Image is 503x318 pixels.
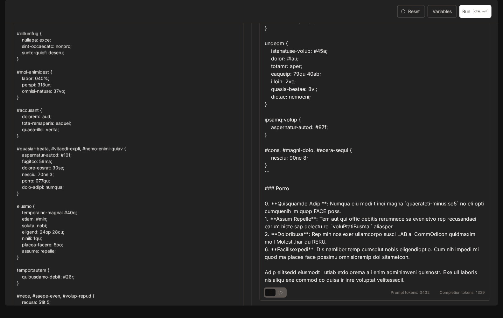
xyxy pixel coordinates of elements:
[475,10,484,13] p: CTRL +
[397,5,425,18] button: Reset
[476,291,485,294] span: 1329
[440,291,475,294] span: Completion tokens:
[391,291,418,294] span: Prompt tokens:
[420,291,430,294] span: 3432
[459,5,492,18] button: RunCTRL +⏎
[265,287,285,298] div: basic tabs example
[473,9,488,14] p: ⏎
[428,5,457,18] button: Variables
